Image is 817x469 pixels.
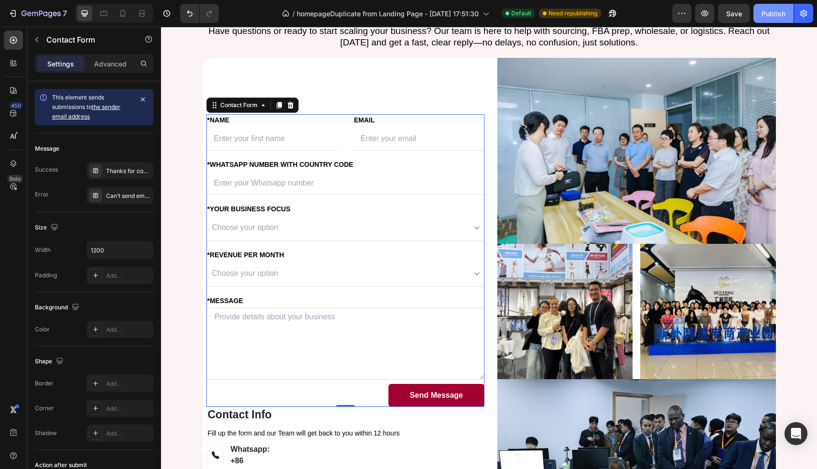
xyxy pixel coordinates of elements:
[45,222,324,234] div: Rich Text Editor. Editing area: main
[35,429,57,437] div: Shadow
[35,165,58,174] div: Success
[106,326,151,334] div: Add...
[45,145,324,168] input: Enter your Whatsapp number
[47,401,323,413] p: Fill up the form and our Team will get back to you within 12 hours
[479,217,614,352] img: gempages_580780022554427987-a23662fa-beaa-4525-af90-afa6d27d8290.jpg
[161,27,817,469] iframe: Design area
[52,94,120,120] span: This element sends submissions to
[9,102,23,109] div: 450
[47,381,323,395] p: Contact Info
[753,4,794,23] button: Publish
[192,100,323,124] input: Enter your email
[726,10,742,18] span: Save
[94,59,127,69] p: Advanced
[785,422,807,445] div: Open Intercom Messenger
[511,9,531,18] span: Default
[4,4,71,23] button: 7
[35,144,59,153] div: Message
[106,380,151,388] div: Add...
[35,271,57,280] div: Padding
[180,4,219,23] div: Undo/Redo
[45,100,177,124] input: Enter your first name
[46,133,323,143] p: *Whatsapp Number with country code
[35,355,65,368] div: Shape
[336,217,472,352] img: gempages_580780022554427987-2ebc6915-5b46-4194-abca-84449a98f382.jpg
[106,167,151,175] div: Thanks for contacting us. We'll get back to you as soon as possible.
[106,404,151,413] div: Add...
[227,357,323,380] button: Send Message
[336,31,615,217] img: gempages_580780022554427987-aca8e8d0-e2d2-4b1a-9642-8d396d9f5d09.png
[35,221,60,234] div: Size
[35,404,54,413] div: Corner
[87,241,153,259] input: Auto
[46,223,323,233] p: *Revenue per month
[193,88,322,98] p: Email
[57,74,98,83] div: Contact Form
[297,9,479,19] span: homepageDuplicate from Landing Page - [DATE] 17:51:30
[762,9,785,19] div: Publish
[718,4,750,23] button: Save
[46,88,176,98] p: *NAME
[35,301,81,314] div: Background
[249,363,302,374] div: Send Message
[46,420,63,437] img: Alt Image
[70,417,109,440] p: Whatsapp: +86
[63,8,67,19] p: 7
[548,9,597,18] span: Need republishing
[35,379,54,388] div: Border
[47,59,74,69] p: Settings
[106,192,151,200] div: Can’t send email. Please try again later.
[46,34,128,45] p: Contact Form
[35,246,51,254] div: Width
[106,272,151,280] div: Add...
[46,269,323,279] p: *MESSAGE
[7,175,23,183] div: Beta
[106,429,151,438] div: Add...
[35,325,50,334] div: Color
[292,9,295,19] span: /
[46,177,323,187] p: *Your Business Focus
[35,190,49,199] div: Error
